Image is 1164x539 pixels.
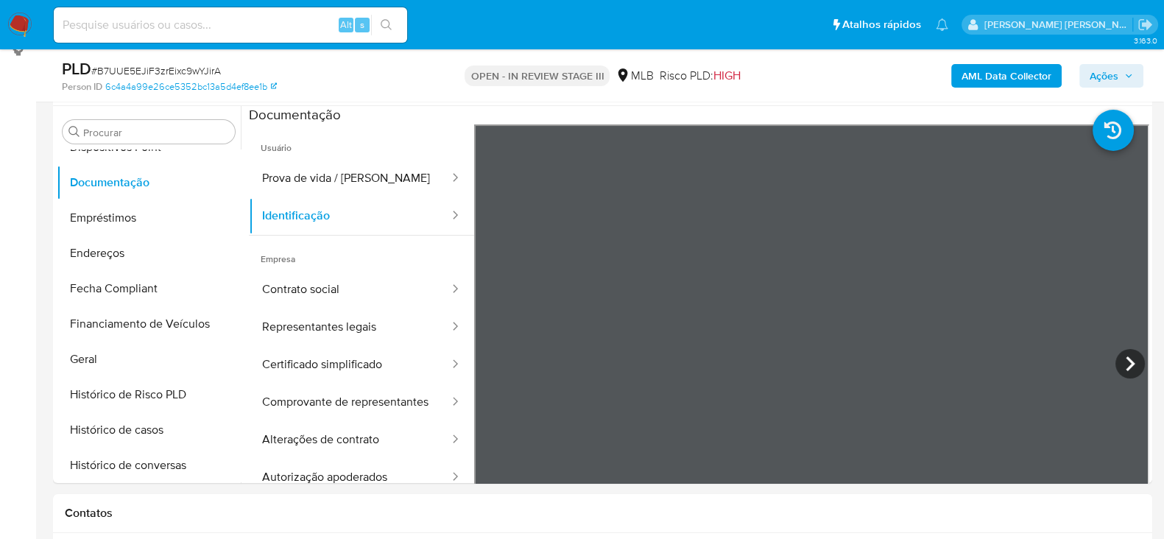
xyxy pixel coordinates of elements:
[659,68,740,84] span: Risco PLD:
[62,80,102,94] b: Person ID
[62,57,91,80] b: PLD
[105,80,277,94] a: 6c4a4a99e26ce5352bc13a5d4ef8ee1b
[57,200,241,236] button: Empréstimos
[936,18,948,31] a: Notificações
[465,66,610,86] p: OPEN - IN REVIEW STAGE III
[68,126,80,138] button: Procurar
[57,236,241,271] button: Endereços
[57,342,241,377] button: Geral
[951,64,1062,88] button: AML Data Collector
[83,126,229,139] input: Procurar
[1079,64,1143,88] button: Ações
[57,412,241,448] button: Histórico de casos
[57,306,241,342] button: Financiamento de Veículos
[371,15,401,35] button: search-icon
[984,18,1133,32] p: andrea.asantos@mercadopago.com.br
[1137,17,1153,32] a: Sair
[57,377,241,412] button: Histórico de Risco PLD
[615,68,653,84] div: MLB
[54,15,407,35] input: Pesquise usuários ou casos...
[57,271,241,306] button: Fecha Compliant
[713,67,740,84] span: HIGH
[842,17,921,32] span: Atalhos rápidos
[360,18,364,32] span: s
[65,506,1140,521] h1: Contatos
[340,18,352,32] span: Alt
[57,448,241,483] button: Histórico de conversas
[962,64,1051,88] b: AML Data Collector
[1133,35,1157,46] span: 3.163.0
[57,165,241,200] button: Documentação
[1090,64,1118,88] span: Ações
[91,63,221,78] span: # B7UUE5EJiF3zrEixc9wYJirA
